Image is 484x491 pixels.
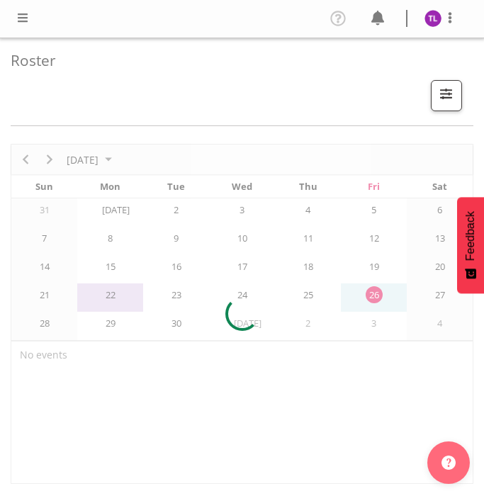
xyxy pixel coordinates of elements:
img: taya-lewis11964.jpg [424,10,441,27]
button: Filter Shifts [431,80,462,111]
h4: Roster [11,52,462,69]
button: Feedback - Show survey [457,197,484,293]
span: Feedback [464,211,477,261]
img: help-xxl-2.png [441,456,456,470]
